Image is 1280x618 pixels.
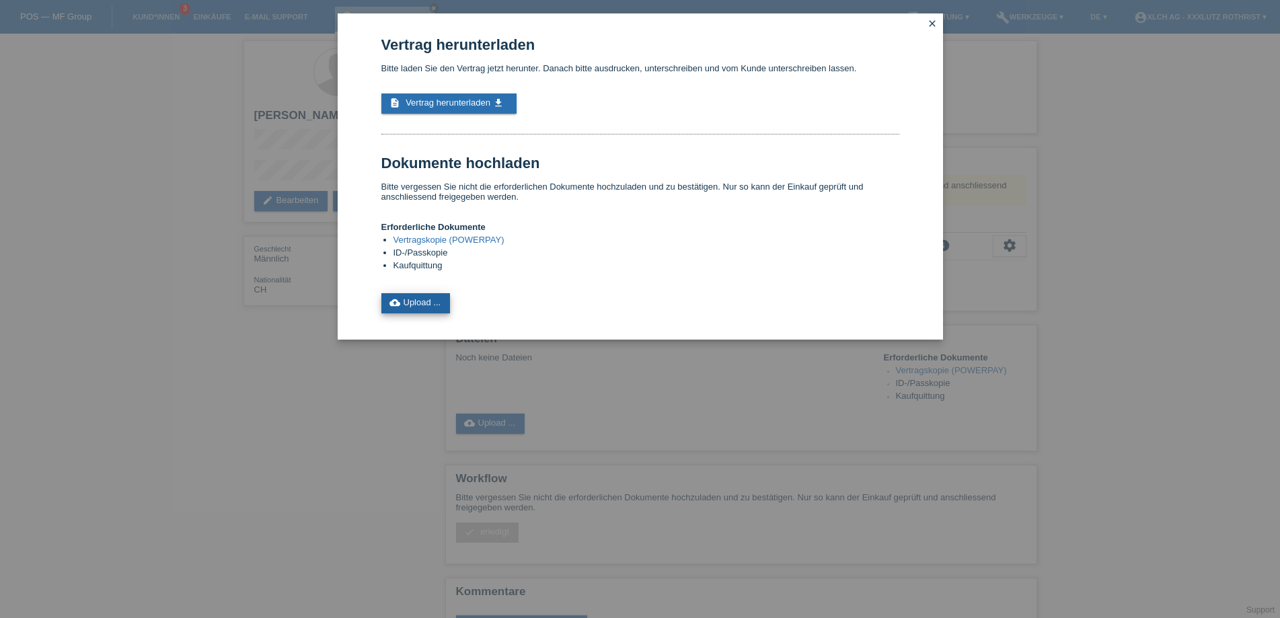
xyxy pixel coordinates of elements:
[381,293,451,313] a: cloud_uploadUpload ...
[393,247,899,260] li: ID-/Passkopie
[381,36,899,53] h1: Vertrag herunterladen
[927,18,938,29] i: close
[389,297,400,308] i: cloud_upload
[393,260,899,273] li: Kaufquittung
[924,17,941,32] a: close
[381,222,899,232] h4: Erforderliche Dokumente
[406,98,490,108] span: Vertrag herunterladen
[389,98,400,108] i: description
[493,98,504,108] i: get_app
[381,93,517,114] a: description Vertrag herunterladen get_app
[381,155,899,171] h1: Dokumente hochladen
[381,182,899,202] p: Bitte vergessen Sie nicht die erforderlichen Dokumente hochzuladen und zu bestätigen. Nur so kann...
[381,63,899,73] p: Bitte laden Sie den Vertrag jetzt herunter. Danach bitte ausdrucken, unterschreiben und vom Kunde...
[393,235,504,245] a: Vertragskopie (POWERPAY)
